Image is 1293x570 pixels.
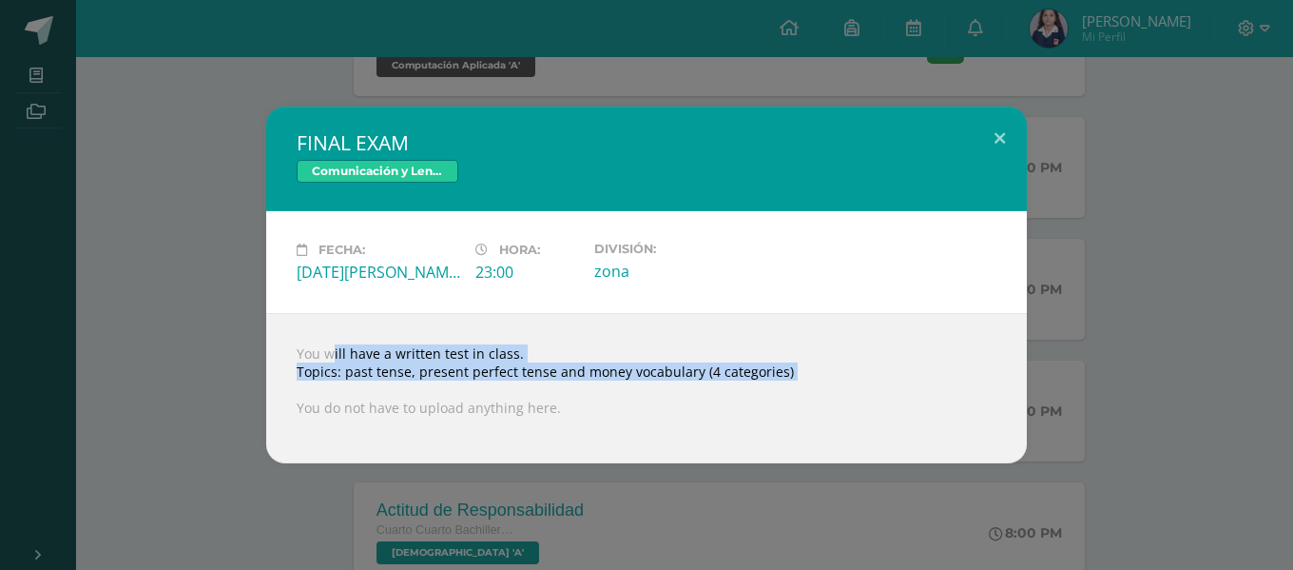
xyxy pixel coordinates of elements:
[297,262,460,283] div: [DATE][PERSON_NAME]
[318,243,365,257] span: Fecha:
[594,261,758,282] div: zona
[973,107,1027,171] button: Close (Esc)
[594,242,758,256] label: División:
[475,262,579,283] div: 23:00
[266,313,1027,463] div: You will have a written test in class. Topics: past tense, present perfect tense and money vocabu...
[297,129,996,156] h2: FINAL EXAM
[297,160,458,183] span: Comunicación y Lenguaje L3 (Inglés Técnico) 4
[499,243,540,257] span: Hora:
